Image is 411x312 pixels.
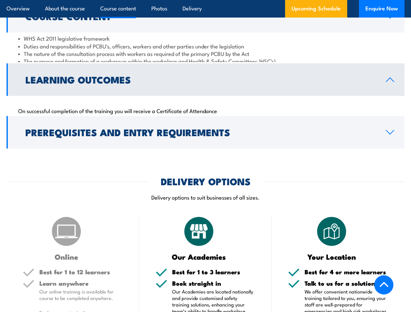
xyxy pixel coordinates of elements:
[25,12,376,20] h2: Course Content
[161,177,251,185] h2: DELIVERY OPTIONS
[305,280,388,286] h5: Talk to us for a solution
[288,253,375,260] h3: Your Location
[18,57,393,65] li: The purpose and formation of a workgroup within the workplace and Health & Safety Committees (HSC's)
[172,269,256,275] h5: Best for 1 to 3 learners
[7,116,404,149] a: Prerequisites and Entry Requirements
[7,193,404,201] p: Delivery options to suit businesses of all sizes.
[156,253,243,260] h3: Our Academies
[18,42,393,50] li: Duties and responsibilities of PCBU's, officers, workers and other parties under the legislation
[305,269,388,275] h5: Best for 4 or more learners
[18,34,393,42] li: WHS Act 2011 legislative framework
[23,253,110,260] h3: Online
[18,50,393,57] li: The nature of the consultation process with workers as required of the primary PCBU by the Act
[7,63,404,96] a: Learning Outcomes
[39,280,123,286] h5: Learn anywhere
[172,280,256,286] h5: Book straight in
[25,128,376,136] h2: Prerequisites and Entry Requirements
[39,288,123,301] p: Our online training is available for course to be completed anywhere.
[39,269,123,275] h5: Best for 1 to 12 learners
[25,75,376,84] h2: Learning Outcomes
[18,107,393,114] p: On successful completion of the training you will receive a Certificate of Attendance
